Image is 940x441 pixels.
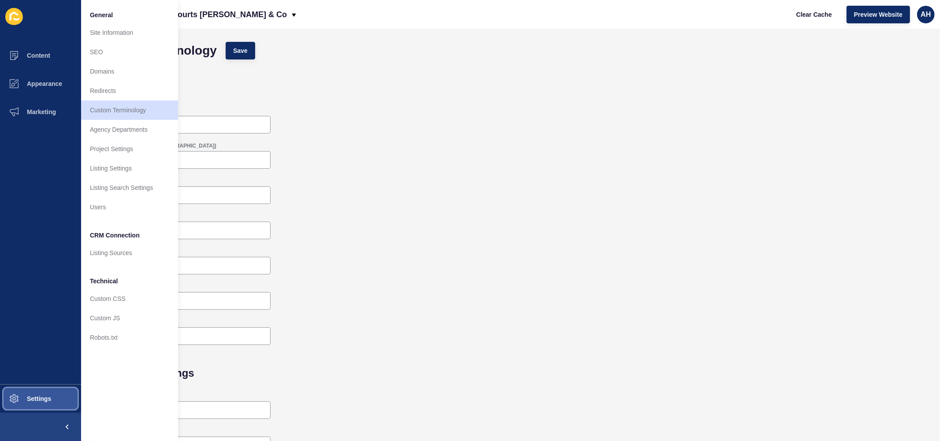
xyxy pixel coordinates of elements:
h1: Listing Status [94,82,931,94]
span: Technical [90,277,118,285]
a: Site Information [81,23,178,42]
p: [PERSON_NAME] - Harcourts [PERSON_NAME] & Co [86,4,287,26]
button: Preview Website [847,6,910,23]
a: Listing Search Settings [81,178,178,197]
a: Agency Departments [81,120,178,139]
a: Robots.txt [81,328,178,347]
button: Save [226,42,255,59]
button: Clear Cache [789,6,840,23]
h1: Custom Terminology [94,46,217,55]
a: Listing Sources [81,243,178,263]
span: Clear Cache [796,10,832,19]
a: Users [81,197,178,217]
h1: Residential Listings [94,367,931,379]
a: Project Settings [81,139,178,159]
span: AH [921,10,931,19]
a: Custom CSS [81,289,178,308]
span: Save [233,46,248,55]
a: Domains [81,62,178,81]
a: SEO [81,42,178,62]
a: Custom Terminology [81,100,178,120]
span: CRM Connection [90,231,140,240]
a: Custom JS [81,308,178,328]
span: Preview Website [854,10,903,19]
span: General [90,11,113,19]
a: Listing Settings [81,159,178,178]
a: Redirects [81,81,178,100]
